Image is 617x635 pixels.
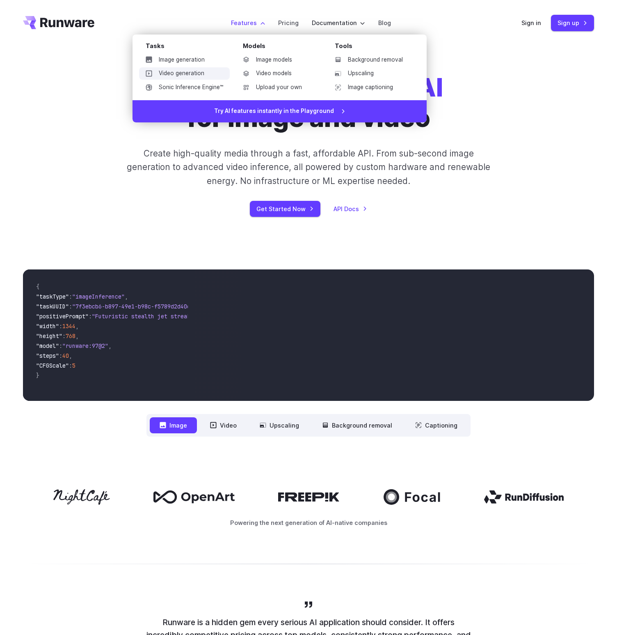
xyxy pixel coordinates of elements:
div: Tasks [146,41,230,54]
a: Pricing [278,18,299,28]
span: 40 [62,352,69,359]
a: Try AI features instantly in the Playground [133,100,427,122]
span: 768 [66,332,75,340]
span: "Futuristic stealth jet streaking through a neon-lit cityscape with glowing purple exhaust" [92,313,391,320]
button: Image [150,417,197,433]
div: Tools [335,41,414,54]
span: : [59,322,62,330]
a: Video models [236,67,322,80]
span: , [75,322,79,330]
span: : [69,303,72,310]
span: , [75,332,79,340]
span: : [69,362,72,369]
span: "CFGScale" [36,362,69,369]
span: "taskUUID" [36,303,69,310]
span: "7f3ebcb6-b897-49e1-b98c-f5789d2d40d7" [72,303,197,310]
div: Models [243,41,322,54]
button: Background removal [312,417,402,433]
span: , [69,352,72,359]
span: } [36,372,39,379]
span: { [36,283,39,290]
label: Documentation [312,18,365,28]
a: Blog [378,18,391,28]
a: Background removal [328,54,414,66]
span: : [59,342,62,350]
span: : [69,293,72,300]
a: Sign in [521,18,541,28]
p: Powering the next generation of AI-native companies [23,518,594,527]
span: "steps" [36,352,59,359]
span: , [125,293,128,300]
span: : [59,352,62,359]
span: , [108,342,112,350]
span: : [89,313,92,320]
span: 5 [72,362,75,369]
p: Create high-quality media through a fast, affordable API. From sub-second image generation to adv... [126,147,491,188]
span: : [62,332,66,340]
button: Upscaling [250,417,309,433]
a: Image models [236,54,322,66]
span: "positivePrompt" [36,313,89,320]
span: "model" [36,342,59,350]
span: "height" [36,332,62,340]
a: Upload your own [236,81,322,94]
span: "imageInference" [72,293,125,300]
a: Go to / [23,16,94,29]
button: Video [200,417,247,433]
a: API Docs [334,204,367,214]
a: Get Started Now [250,201,320,217]
a: Image generation [139,54,230,66]
span: "runware:97@2" [62,342,108,350]
a: Sonic Inference Engine™ [139,81,230,94]
a: Image captioning [328,81,414,94]
span: 1344 [62,322,75,330]
label: Features [231,18,265,28]
span: "taskType" [36,293,69,300]
a: Video generation [139,67,230,80]
span: "width" [36,322,59,330]
a: Sign up [551,15,594,31]
a: Upscaling [328,67,414,80]
button: Captioning [405,417,467,433]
